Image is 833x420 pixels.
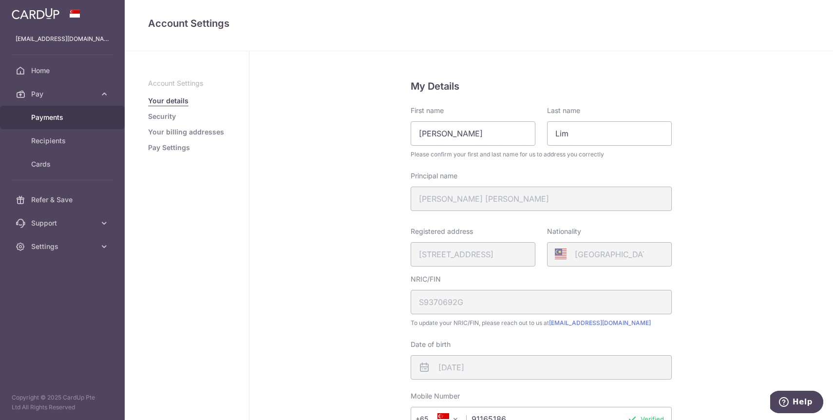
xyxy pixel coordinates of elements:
span: Home [31,66,95,76]
input: Last name [547,121,672,146]
span: Cards [31,159,95,169]
label: Registered address [411,227,473,236]
h4: Account Settings [148,16,810,31]
span: Pay [31,89,95,99]
a: Pay Settings [148,143,190,153]
img: CardUp [12,8,59,19]
span: Payments [31,113,95,122]
a: [EMAIL_ADDRESS][DOMAIN_NAME] [549,319,651,326]
span: Help [22,7,42,16]
input: First name [411,121,535,146]
span: Please confirm your first and last name for us to address you correctly [411,150,672,159]
iframe: Opens a widget where you can find more information [770,391,823,415]
label: Date of birth [411,340,451,349]
label: Last name [547,106,580,115]
a: Your billing addresses [148,127,224,137]
label: Principal name [411,171,457,181]
span: Recipients [31,136,95,146]
label: First name [411,106,444,115]
label: NRIC/FIN [411,274,441,284]
p: Account Settings [148,78,226,88]
span: Refer & Save [31,195,95,205]
a: Your details [148,96,189,106]
h5: My Details [411,78,672,94]
span: To update your NRIC/FIN, please reach out to us at [411,318,672,328]
label: Mobile Number [411,391,460,401]
p: [EMAIL_ADDRESS][DOMAIN_NAME] [16,34,109,44]
label: Nationality [547,227,581,236]
a: Security [148,112,176,121]
span: Support [31,218,95,228]
span: Settings [31,242,95,251]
